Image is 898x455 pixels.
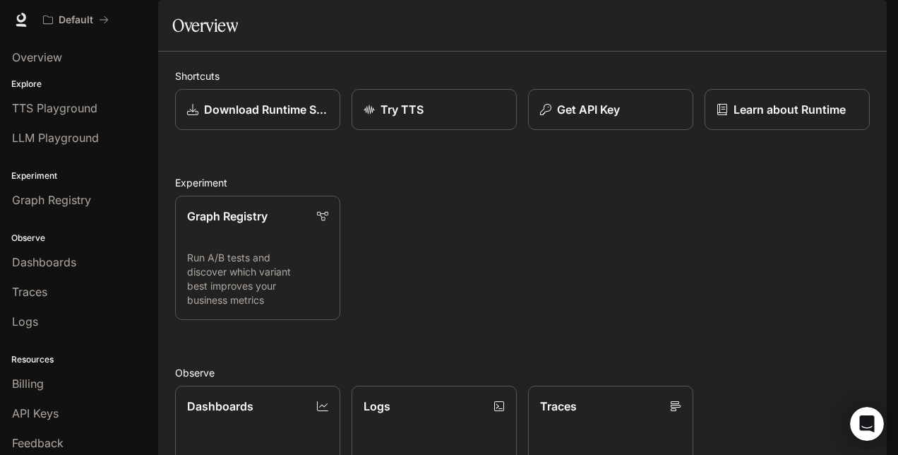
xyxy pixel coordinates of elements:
p: Traces [540,398,577,415]
p: Try TTS [381,101,424,118]
h1: Overview [172,11,238,40]
h2: Experiment [175,175,870,190]
h2: Observe [175,365,870,380]
a: Graph RegistryRun A/B tests and discover which variant best improves your business metrics [175,196,340,320]
button: All workspaces [37,6,115,34]
p: Dashboards [187,398,253,415]
a: Try TTS [352,89,517,130]
p: Learn about Runtime [734,101,846,118]
h2: Shortcuts [175,69,870,83]
p: Logs [364,398,390,415]
a: Download Runtime SDK [175,89,340,130]
p: Graph Registry [187,208,268,225]
button: Get API Key [528,89,693,130]
p: Get API Key [557,101,620,118]
p: Default [59,14,93,26]
a: Learn about Runtime [705,89,870,130]
iframe: Intercom live chat [850,407,884,441]
p: Run A/B tests and discover which variant best improves your business metrics [187,251,328,307]
p: Download Runtime SDK [204,101,328,118]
